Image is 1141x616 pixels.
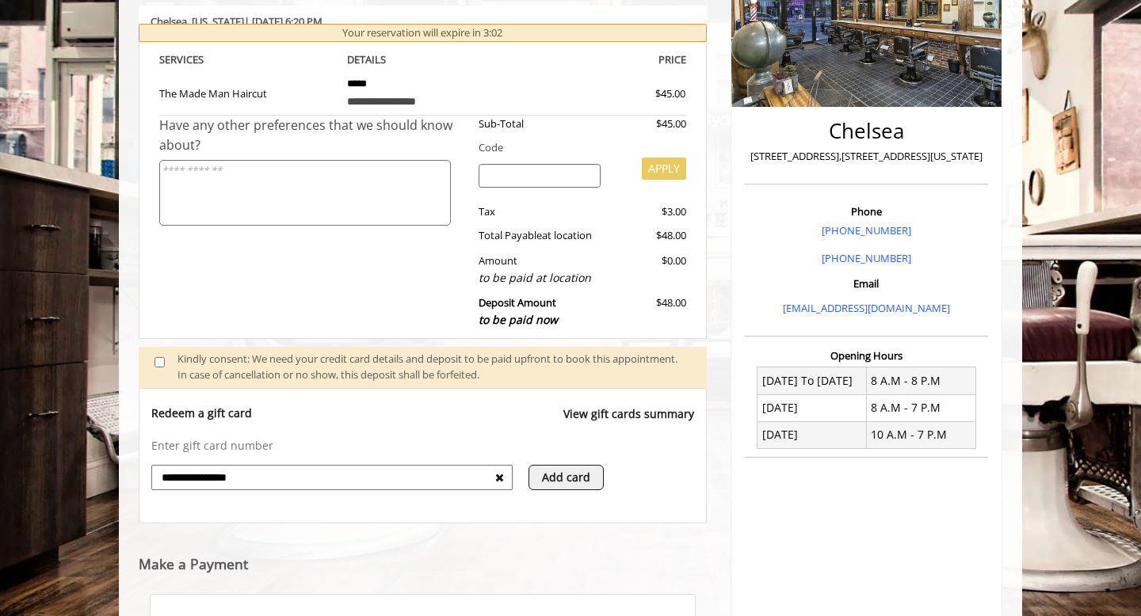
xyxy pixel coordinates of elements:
h2: Chelsea [749,120,984,143]
b: Chelsea | [DATE] 6:20 PM [151,14,322,29]
div: Your reservation will expire in 3:02 [139,24,707,42]
div: Tax [467,203,613,220]
div: Code [467,139,686,156]
div: $3.00 [612,203,685,220]
div: $45.00 [612,116,685,132]
td: [DATE] To [DATE] [757,367,867,394]
td: [DATE] [757,421,867,448]
a: [EMAIL_ADDRESS][DOMAIN_NAME] [783,301,950,315]
td: [DATE] [757,394,867,421]
td: 10 A.M - 7 P.M [866,421,975,448]
span: at location [542,228,592,242]
div: Have any other preferences that we should know about? [159,116,467,156]
th: SERVICE [159,51,335,69]
a: [PHONE_NUMBER] [822,251,911,265]
div: Kindly consent: We need your credit card details and deposit to be paid upfront to book this appo... [177,351,691,384]
span: , [US_STATE] [187,14,244,29]
td: 8 A.M - 8 P.M [866,367,975,394]
div: Amount [467,253,613,287]
button: APPLY [642,158,686,180]
label: Make a Payment [139,557,248,572]
button: Add card [529,465,604,490]
div: Total Payable [467,227,613,244]
div: $45.00 [598,86,685,102]
div: $48.00 [612,295,685,329]
th: PRICE [510,51,686,69]
div: Sub-Total [467,116,613,132]
div: to be paid at location [479,269,601,287]
a: [PHONE_NUMBER] [822,223,911,238]
td: The Made Man Haircut [159,68,335,115]
h3: Email [749,278,984,289]
span: S [198,52,204,67]
span: to be paid now [479,312,558,327]
p: Enter gift card number [151,438,694,454]
div: $0.00 [612,253,685,287]
h3: Opening Hours [745,350,988,361]
b: Deposit Amount [479,295,558,327]
p: [STREET_ADDRESS],[STREET_ADDRESS][US_STATE] [749,148,984,165]
td: 8 A.M - 7 P.M [866,394,975,421]
th: DETAILS [335,51,511,69]
div: $48.00 [612,227,685,244]
p: Redeem a gift card [151,405,252,421]
a: View gift cards summary [563,405,694,438]
h3: Phone [749,206,984,217]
